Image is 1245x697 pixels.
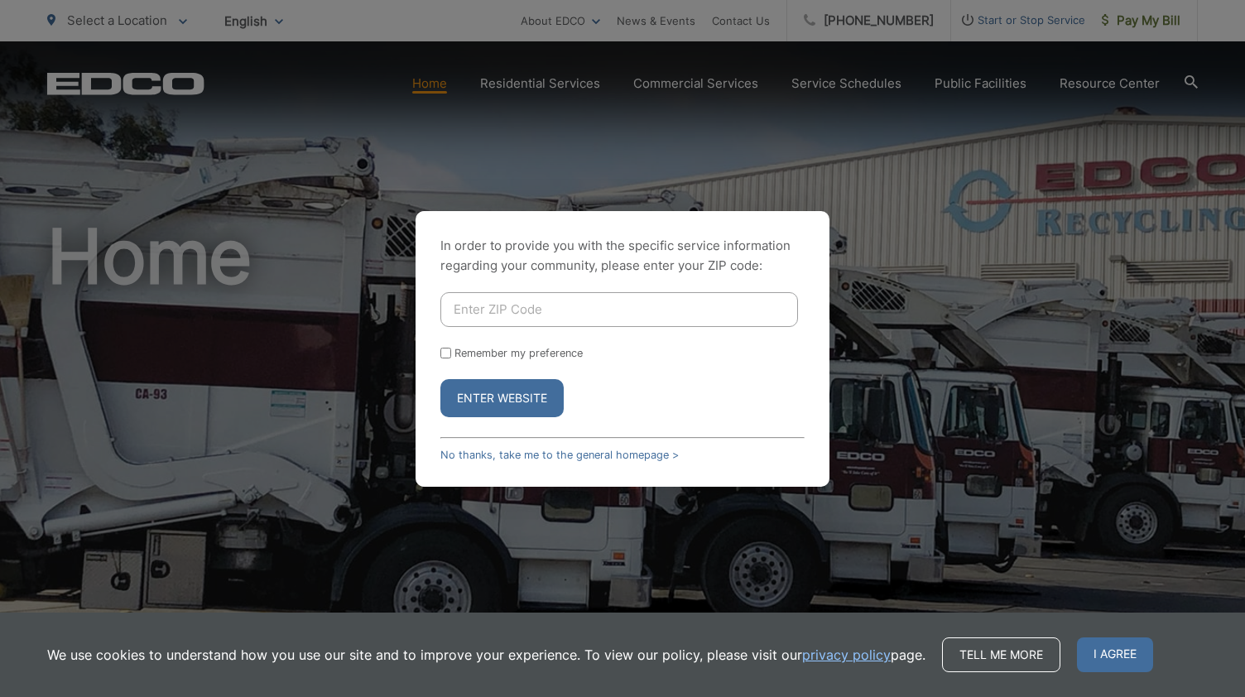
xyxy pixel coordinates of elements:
[802,645,891,665] a: privacy policy
[440,449,679,461] a: No thanks, take me to the general homepage >
[440,236,805,276] p: In order to provide you with the specific service information regarding your community, please en...
[454,347,583,359] label: Remember my preference
[47,645,925,665] p: We use cookies to understand how you use our site and to improve your experience. To view our pol...
[942,637,1060,672] a: Tell me more
[1077,637,1153,672] span: I agree
[440,379,564,417] button: Enter Website
[440,292,798,327] input: Enter ZIP Code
